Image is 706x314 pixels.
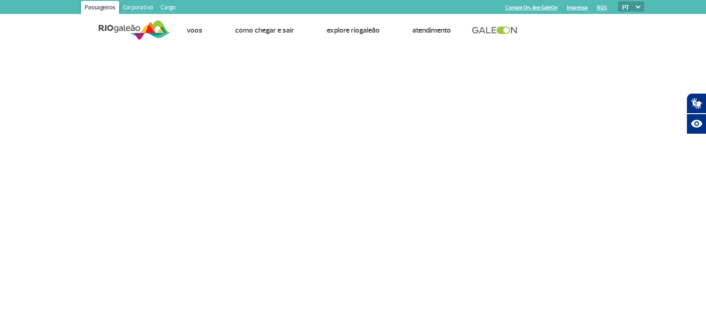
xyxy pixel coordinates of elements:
[327,26,380,35] a: Explore RIOgaleão
[412,26,451,35] a: Atendimento
[686,93,706,114] button: Abrir tradutor de língua de sinais.
[686,93,706,134] div: Plugin de acessibilidade da Hand Talk.
[235,26,294,35] a: Como chegar e sair
[81,1,119,16] a: Passageiros
[597,5,607,11] a: RQS
[567,5,588,11] a: Imprensa
[505,5,558,11] a: Compra On-line GaleOn
[157,1,179,16] a: Cargo
[686,114,706,134] button: Abrir recursos assistivos.
[119,1,157,16] a: Corporativo
[187,26,202,35] a: Voos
